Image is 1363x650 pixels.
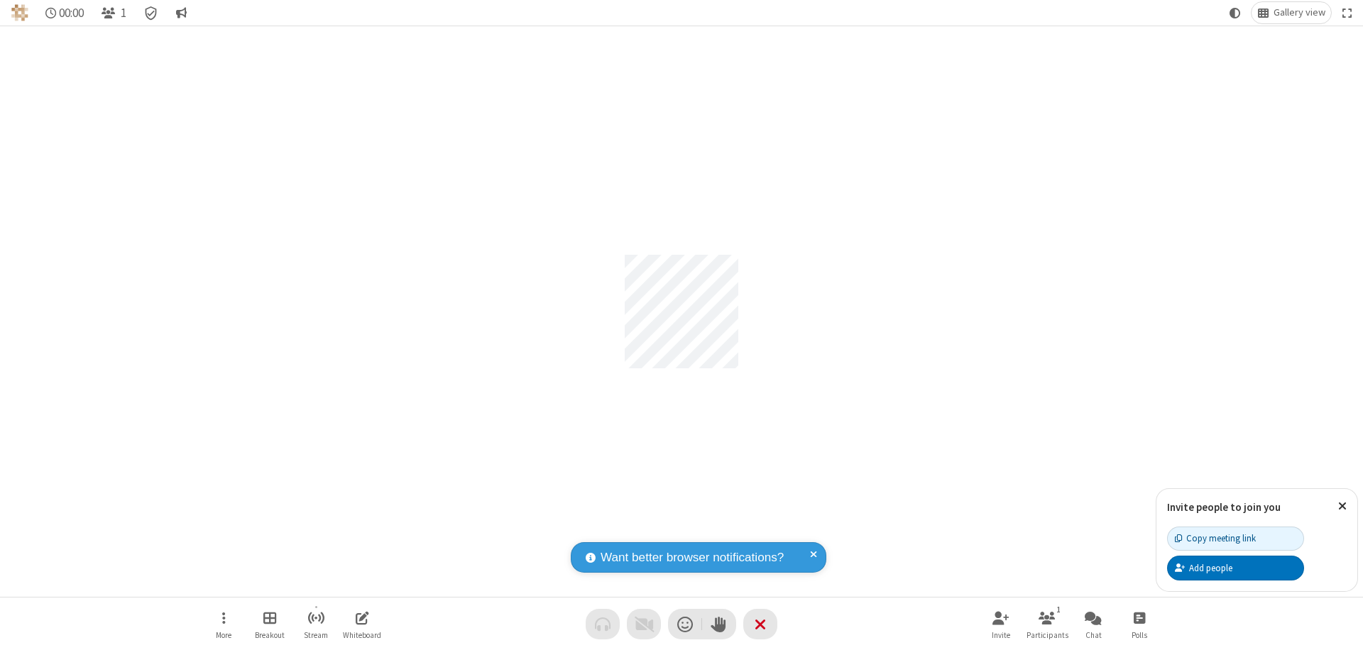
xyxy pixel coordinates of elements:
[1026,604,1068,644] button: Open participant list
[1072,604,1115,644] button: Open chat
[1053,603,1065,616] div: 1
[601,549,784,567] span: Want better browser notifications?
[343,631,381,639] span: Whiteboard
[121,6,126,20] span: 1
[255,631,285,639] span: Breakout
[1224,2,1247,23] button: Using system theme
[216,631,231,639] span: More
[59,6,84,20] span: 00:00
[202,604,245,644] button: Open menu
[295,604,337,644] button: Start streaming
[1167,556,1304,580] button: Add people
[743,609,777,639] button: End or leave meeting
[1167,500,1281,514] label: Invite people to join you
[1085,631,1102,639] span: Chat
[627,609,661,639] button: Video
[1274,7,1325,18] span: Gallery view
[40,2,90,23] div: Timer
[170,2,192,23] button: Conversation
[248,604,291,644] button: Manage Breakout Rooms
[1328,489,1357,524] button: Close popover
[11,4,28,21] img: QA Selenium DO NOT DELETE OR CHANGE
[1175,531,1256,545] div: Copy meeting link
[341,604,383,644] button: Open shared whiteboard
[992,631,1010,639] span: Invite
[586,609,620,639] button: Audio problem - check your Internet connection or call by phone
[1337,2,1358,23] button: Fullscreen
[1027,631,1068,639] span: Participants
[138,2,165,23] div: Meeting details Encryption enabled
[304,631,328,639] span: Stream
[1252,2,1331,23] button: Change layout
[702,609,736,639] button: Raise hand
[668,609,702,639] button: Send a reaction
[1118,604,1161,644] button: Open poll
[1167,527,1304,551] button: Copy meeting link
[95,2,132,23] button: Open participant list
[980,604,1022,644] button: Invite participants (⌘+Shift+I)
[1132,631,1147,639] span: Polls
